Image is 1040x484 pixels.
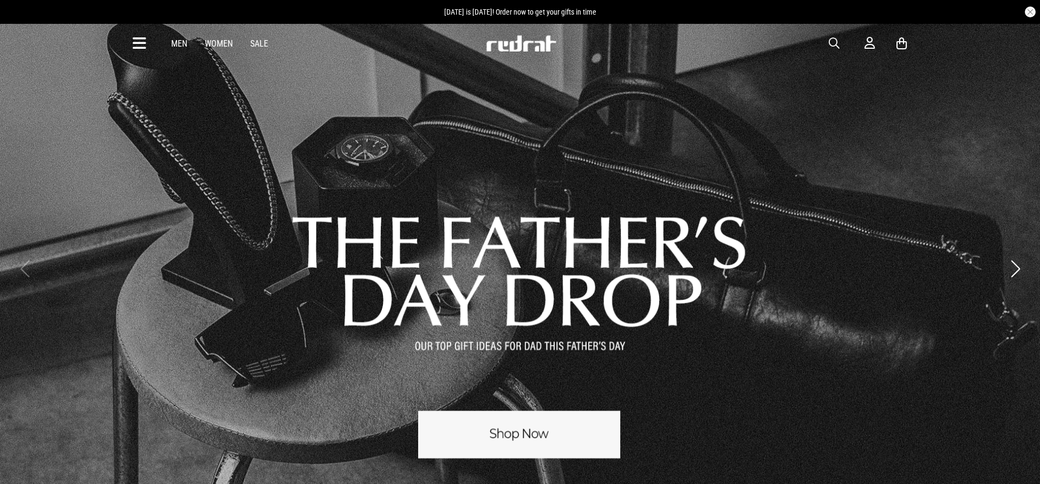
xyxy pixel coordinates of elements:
[485,35,557,51] img: Redrat logo
[250,38,268,49] a: Sale
[444,8,596,16] span: [DATE] is [DATE]! Order now to get your gifts in time
[1008,257,1023,281] button: Next slide
[17,257,32,281] button: Previous slide
[205,38,233,49] a: Women
[171,38,187,49] a: Men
